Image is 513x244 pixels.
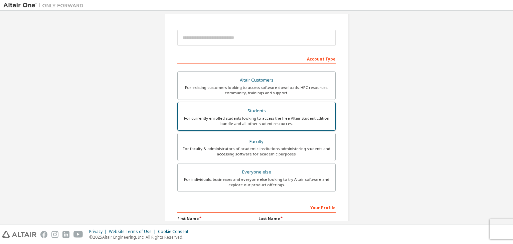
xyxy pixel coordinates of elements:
[158,229,192,234] div: Cookie Consent
[73,231,83,238] img: youtube.svg
[62,231,69,238] img: linkedin.svg
[3,2,87,9] img: Altair One
[51,231,58,238] img: instagram.svg
[89,234,192,240] p: © 2025 Altair Engineering, Inc. All Rights Reserved.
[182,167,331,177] div: Everyone else
[182,137,331,146] div: Faculty
[2,231,36,238] img: altair_logo.svg
[182,76,331,85] div: Altair Customers
[182,106,331,116] div: Students
[182,146,331,157] div: For faculty & administrators of academic institutions administering students and accessing softwa...
[40,231,47,238] img: facebook.svg
[177,202,336,213] div: Your Profile
[182,177,331,188] div: For individuals, businesses and everyone else looking to try Altair software and explore our prod...
[177,216,254,221] label: First Name
[177,53,336,64] div: Account Type
[89,229,109,234] div: Privacy
[182,116,331,126] div: For currently enrolled students looking to access the free Altair Student Edition bundle and all ...
[259,216,336,221] label: Last Name
[182,85,331,96] div: For existing customers looking to access software downloads, HPC resources, community, trainings ...
[109,229,158,234] div: Website Terms of Use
